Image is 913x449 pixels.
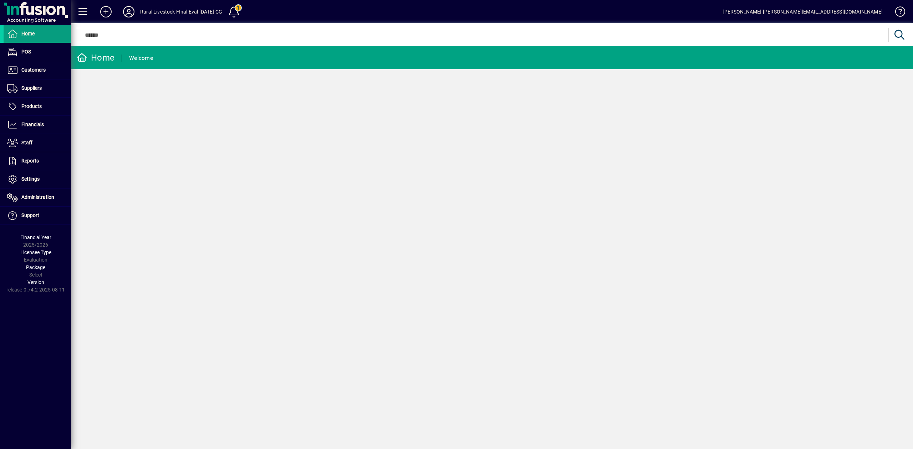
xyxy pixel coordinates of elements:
[4,43,71,61] a: POS
[21,194,54,200] span: Administration
[4,61,71,79] a: Customers
[4,207,71,224] a: Support
[890,1,904,25] a: Knowledge Base
[21,140,32,145] span: Staff
[4,98,71,115] a: Products
[21,103,42,109] span: Products
[4,79,71,97] a: Suppliers
[4,170,71,188] a: Settings
[21,212,39,218] span: Support
[27,279,44,285] span: Version
[21,67,46,73] span: Customers
[140,6,222,17] div: Rural Livestock FInal Eval [DATE] CG
[129,52,153,64] div: Welcome
[4,152,71,170] a: Reports
[21,176,40,182] span: Settings
[723,6,883,17] div: [PERSON_NAME] [PERSON_NAME][EMAIL_ADDRESS][DOMAIN_NAME]
[26,264,45,270] span: Package
[95,5,117,18] button: Add
[4,116,71,134] a: Financials
[20,234,51,240] span: Financial Year
[77,52,114,63] div: Home
[21,85,42,91] span: Suppliers
[21,49,31,55] span: POS
[4,134,71,152] a: Staff
[117,5,140,18] button: Profile
[20,249,51,255] span: Licensee Type
[21,31,35,36] span: Home
[4,189,71,206] a: Administration
[21,122,44,127] span: Financials
[21,158,39,164] span: Reports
